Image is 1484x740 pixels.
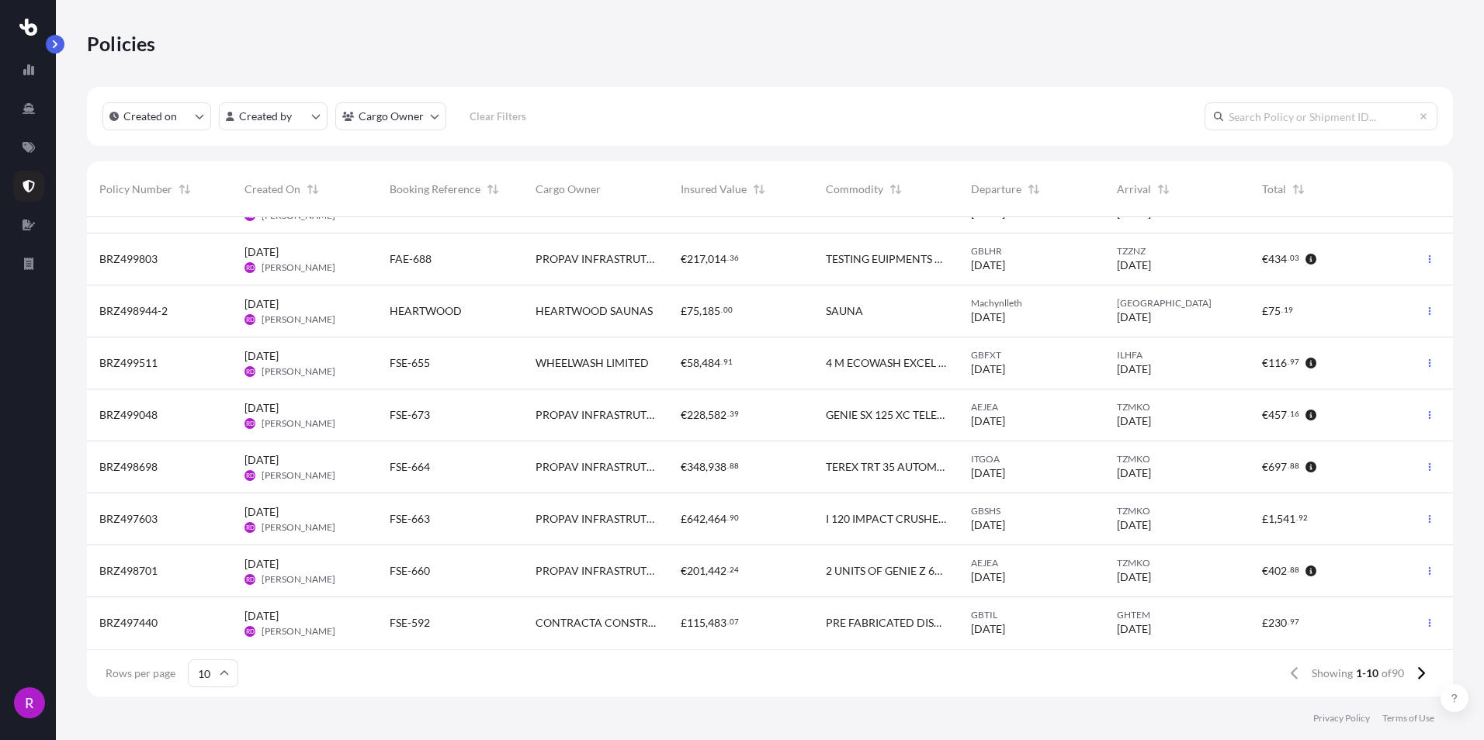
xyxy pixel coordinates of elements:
[1117,609,1237,621] span: GHTEM
[246,468,255,483] span: RD
[1284,307,1293,313] span: 19
[1288,463,1289,469] span: .
[971,361,1005,377] span: [DATE]
[1117,361,1151,377] span: [DATE]
[262,365,335,378] span: [PERSON_NAME]
[1268,254,1287,265] span: 434
[359,109,424,124] p: Cargo Owner
[1268,306,1281,316] span: 75
[25,695,34,711] span: R
[1356,666,1378,681] span: 1-10
[1382,712,1434,724] a: Terms of Use
[1117,309,1151,325] span: [DATE]
[390,511,430,527] span: FSE-663
[699,306,702,316] span: ,
[1290,411,1299,417] span: 16
[681,358,687,368] span: €
[708,254,726,265] span: 014
[262,469,335,482] span: [PERSON_NAME]
[1117,413,1151,429] span: [DATE]
[727,619,729,624] span: .
[971,349,1091,361] span: GBFXT
[1117,258,1151,273] span: [DATE]
[706,410,708,420] span: ,
[699,358,702,368] span: ,
[971,569,1005,585] span: [DATE]
[244,182,300,197] span: Created On
[1268,514,1274,524] span: 1
[99,303,168,319] span: BRZ498944-2
[246,364,255,379] span: RD
[706,254,708,265] span: ,
[303,180,322,199] button: Sort
[87,31,156,56] p: Policies
[390,407,430,423] span: FSE-673
[390,355,430,371] span: FSE-655
[99,355,158,371] span: BRZ499511
[1268,565,1287,576] span: 402
[99,459,158,475] span: BRZ498698
[687,462,706,472] span: 348
[1382,666,1404,681] span: of 90
[971,309,1005,325] span: [DATE]
[536,355,649,371] span: WHEELWASH LIMITED
[727,255,729,261] span: .
[1117,349,1237,361] span: ILHFA
[1117,465,1151,481] span: [DATE]
[175,180,194,199] button: Sort
[702,306,720,316] span: 185
[536,407,656,423] span: PROPAV INFRASTRUTURE LIMITED
[99,563,158,579] span: BRZ498701
[1288,359,1289,365] span: .
[1262,306,1268,316] span: £
[730,463,739,469] span: 88
[1290,567,1299,572] span: 88
[536,511,656,527] span: PROPAV INFRASTRUTURE LIMITED
[1268,617,1287,628] span: 230
[826,182,883,197] span: Commodity
[1262,182,1286,197] span: Total
[262,625,335,638] span: [PERSON_NAME]
[971,401,1091,413] span: AEJEA
[106,666,175,681] span: Rows per page
[1313,712,1370,724] p: Privacy Policy
[470,109,526,124] p: Clear Filters
[1289,180,1308,199] button: Sort
[687,306,699,316] span: 75
[971,258,1005,273] span: [DATE]
[826,563,946,579] span: 2 UNITS OF GENIE Z 62 40 ARTICULATED PLATFORM Z 62 D 1633
[1262,410,1268,420] span: €
[708,410,726,420] span: 582
[1290,619,1299,624] span: 97
[1312,666,1353,681] span: Showing
[1117,297,1237,309] span: [GEOGRAPHIC_DATA]
[1262,462,1268,472] span: €
[1117,505,1237,517] span: TZMKO
[681,617,687,628] span: £
[123,109,177,124] p: Created on
[687,358,699,368] span: 58
[721,307,723,313] span: .
[971,413,1005,429] span: [DATE]
[681,182,747,197] span: Insured Value
[1262,514,1268,524] span: £
[244,296,279,312] span: [DATE]
[1290,359,1299,365] span: 97
[826,615,946,631] span: PRE FABRICATED DISASSEMBLED FACADE STEEL STRUCTURE
[246,520,255,535] span: RD
[246,624,255,639] span: RD
[721,359,723,365] span: .
[262,313,335,326] span: [PERSON_NAME]
[1290,463,1299,469] span: 88
[1117,245,1237,258] span: TZZNZ
[971,505,1091,517] span: GBSHS
[244,556,279,572] span: [DATE]
[262,521,335,534] span: [PERSON_NAME]
[1268,410,1287,420] span: 457
[1117,182,1151,197] span: Arrival
[971,453,1091,465] span: ITGOA
[536,303,653,319] span: HEARTWOOD SAUNAS
[99,511,158,527] span: BRZ497603
[536,459,656,475] span: PROPAV INFRASTRUTURE LIMITED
